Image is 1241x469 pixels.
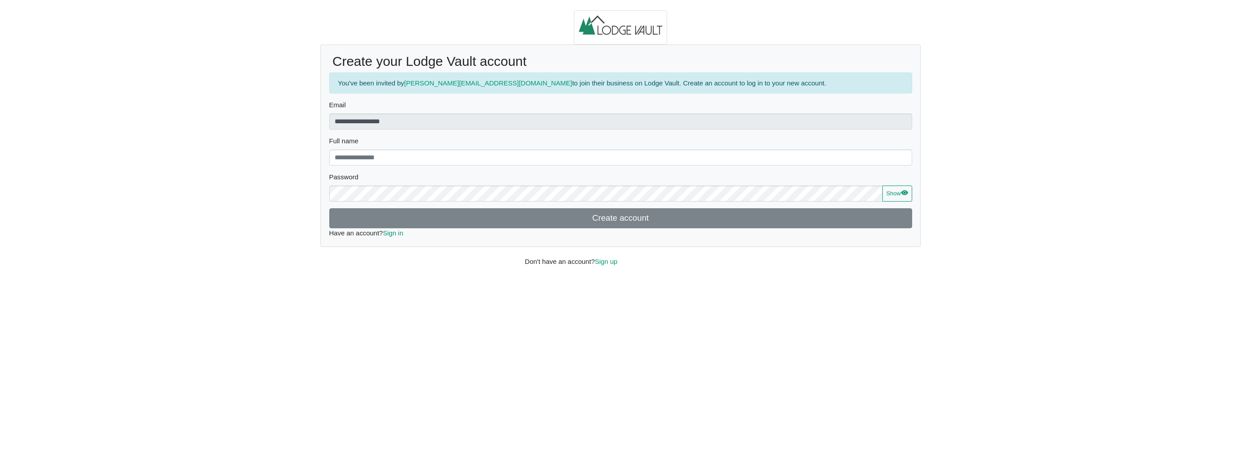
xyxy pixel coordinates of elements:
[329,208,912,228] button: Create account
[332,53,909,69] h2: Create your Lodge Vault account
[574,10,667,45] img: logo.2b93711c.jpg
[329,100,912,110] label: Email
[518,247,723,267] div: Don't have an account?
[321,45,921,247] div: Have an account?
[329,73,912,93] div: You've been invited by to join their business on Lodge Vault. Create an account to log in to your...
[383,229,403,237] a: Sign in
[595,258,618,265] a: Sign up
[329,172,912,182] label: Password
[901,189,908,196] svg: eye fill
[882,186,912,202] button: Showeye fill
[329,136,912,146] label: Full name
[404,79,572,87] a: [PERSON_NAME][EMAIL_ADDRESS][DOMAIN_NAME]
